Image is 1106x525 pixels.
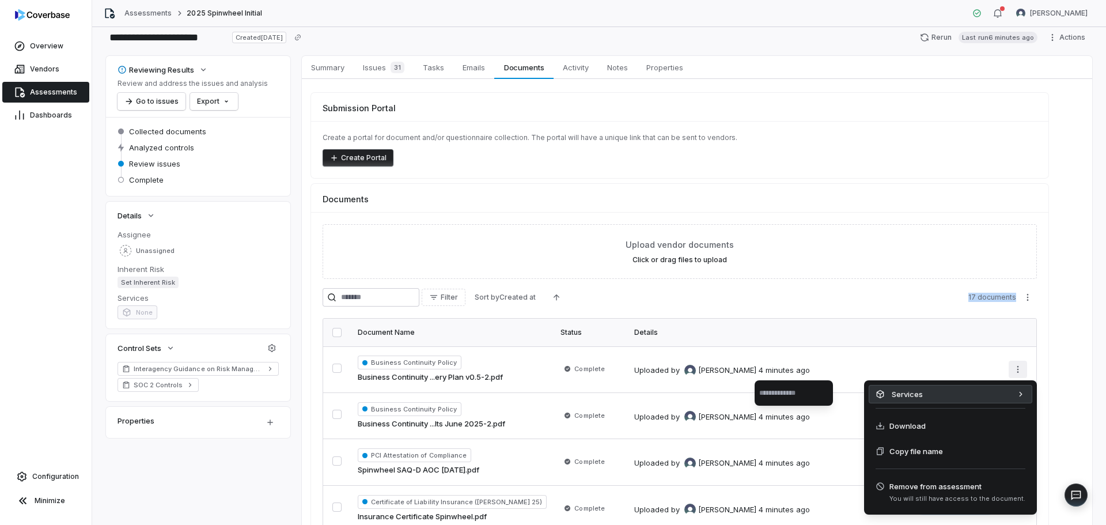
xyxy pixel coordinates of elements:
div: More actions [864,380,1037,515]
span: Download [889,420,926,432]
span: Remove from assessment [889,481,1025,492]
span: Copy file name [889,445,943,457]
div: Services [869,385,1032,403]
span: You will still have access to the document. [889,494,1025,503]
